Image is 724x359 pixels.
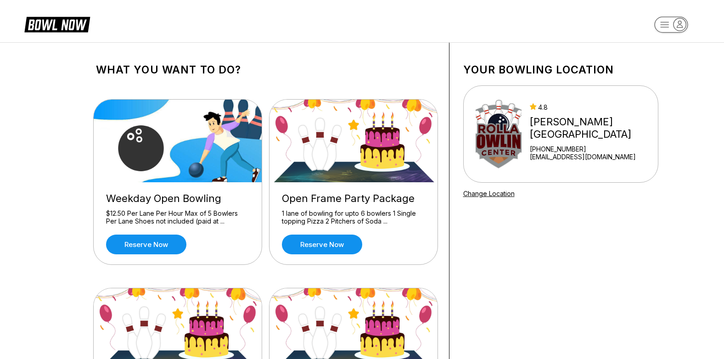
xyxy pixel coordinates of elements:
[96,63,435,76] h1: What you want to do?
[530,103,654,111] div: 4.8
[106,192,249,205] div: Weekday Open Bowling
[269,100,438,182] img: Open Frame Party Package
[282,192,425,205] div: Open Frame Party Package
[463,63,658,76] h1: Your bowling location
[530,145,654,153] div: [PHONE_NUMBER]
[106,235,186,254] a: Reserve now
[530,153,654,161] a: [EMAIL_ADDRESS][DOMAIN_NAME]
[282,235,362,254] a: Reserve now
[476,100,522,168] img: Rolla Bowling Center
[530,116,654,140] div: [PERSON_NAME][GEOGRAPHIC_DATA]
[94,100,263,182] img: Weekday Open Bowling
[106,209,249,225] div: $12.50 Per Lane Per Hour Max of 5 Bowlers Per Lane Shoes not included (paid at ...
[463,190,515,197] a: Change Location
[282,209,425,225] div: 1 lane of bowling for upto 6 bowlers 1 Single topping Pizza 2 Pitchers of Soda ...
